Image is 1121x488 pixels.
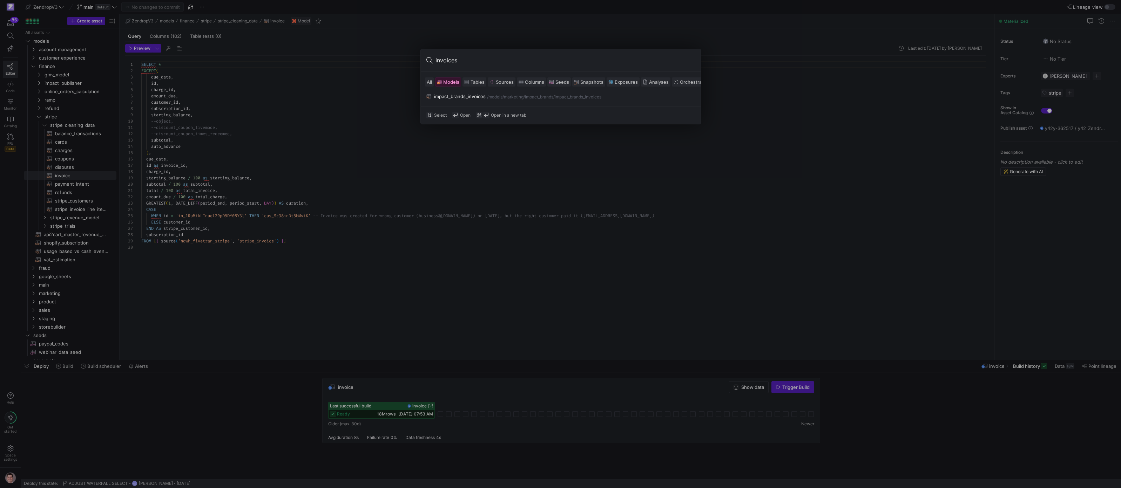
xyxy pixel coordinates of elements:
[580,79,603,85] span: Snapshots
[471,79,485,85] span: Tables
[443,79,459,85] span: Models
[462,77,486,87] button: Tables
[427,79,432,85] span: All
[553,95,601,99] div: /impact_brands_invoices
[435,55,695,66] input: Search or run a command
[496,79,514,85] span: Sources
[517,77,546,87] button: Columns
[607,77,640,87] button: Exposures
[572,77,605,87] button: Snapshots
[555,79,569,85] span: Seeds
[488,77,515,87] button: Sources
[476,112,482,118] span: ⌘
[525,79,544,85] span: Columns
[487,95,504,99] div: /models/
[452,112,471,118] div: Open
[434,94,486,99] div: impact_brands_invoices
[425,77,434,87] button: All
[649,79,669,85] span: Analyses
[641,77,670,87] button: Analyses
[615,79,638,85] span: Exposures
[504,95,553,99] div: marketing/impact_brands
[672,77,714,87] button: Orchestrations
[547,77,571,87] button: Seeds
[476,112,526,118] div: Open in a new tab
[426,112,447,118] div: Select
[680,79,713,85] span: Orchestrations
[435,77,461,87] button: Models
